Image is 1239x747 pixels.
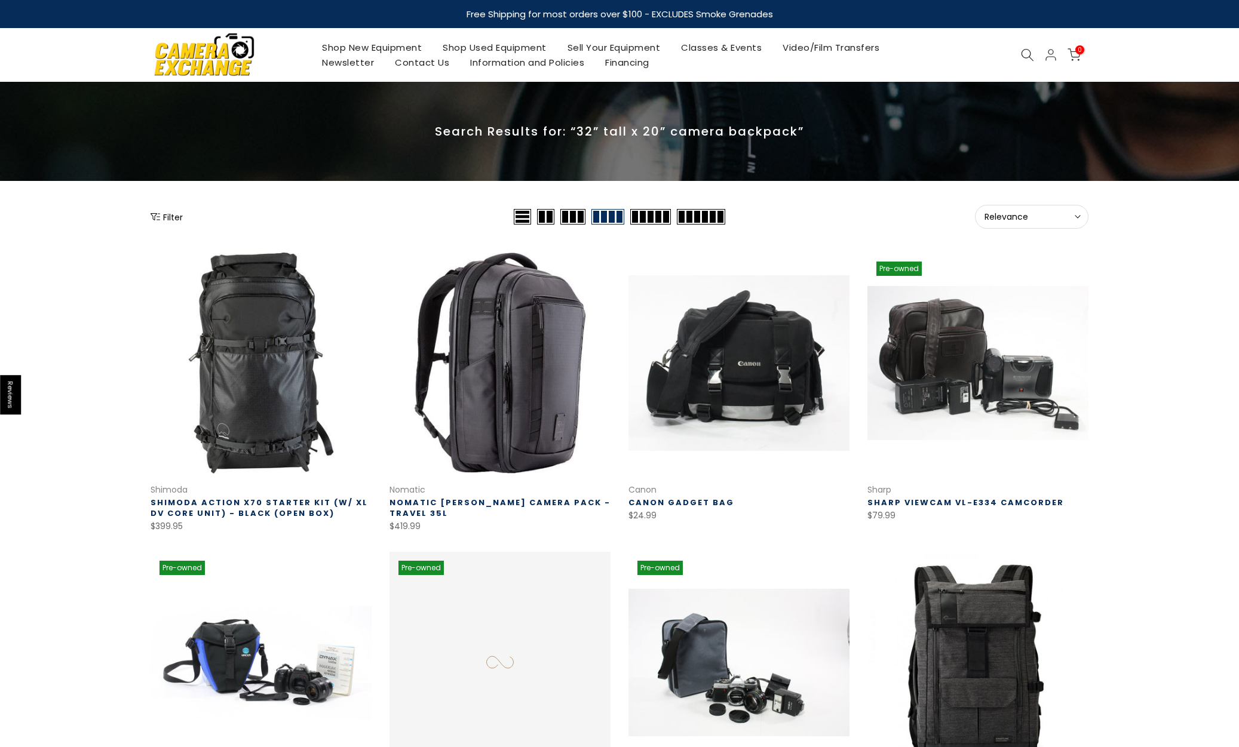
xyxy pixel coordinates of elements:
a: Shop New Equipment [312,40,433,55]
a: Financing [595,55,660,70]
a: Sharp [867,484,891,496]
span: Relevance [985,211,1079,222]
a: Canon Gadget Bag [628,497,734,508]
strong: Free Shipping for most orders over $100 - EXCLUDES Smoke Grenades [467,8,773,20]
a: Contact Us [385,55,460,70]
p: Search Results for: “32” tall x 20” camera backpack” [151,124,1088,139]
div: $419.99 [390,519,611,534]
button: Show filters [151,211,183,223]
a: Video/Film Transfers [772,40,890,55]
div: $79.99 [867,508,1088,523]
a: Classes & Events [671,40,772,55]
a: Canon [628,484,657,496]
button: Relevance [975,205,1088,229]
a: Shop Used Equipment [433,40,557,55]
a: Information and Policies [460,55,595,70]
a: Shimoda Action X70 Starter Kit (w/ XL DV Core Unit) - Black (Open Box) [151,497,368,519]
div: $399.95 [151,519,372,534]
a: Sharp Viewcam VL-E334 Camcorder [867,497,1064,508]
div: $24.99 [628,508,849,523]
a: Sell Your Equipment [557,40,671,55]
a: 0 [1068,48,1081,62]
a: Nomatic [390,484,425,496]
span: 0 [1075,45,1084,54]
a: Newsletter [312,55,385,70]
a: Nomatic [PERSON_NAME] Camera Pack - Travel 35L [390,497,611,519]
a: Shimoda [151,484,188,496]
